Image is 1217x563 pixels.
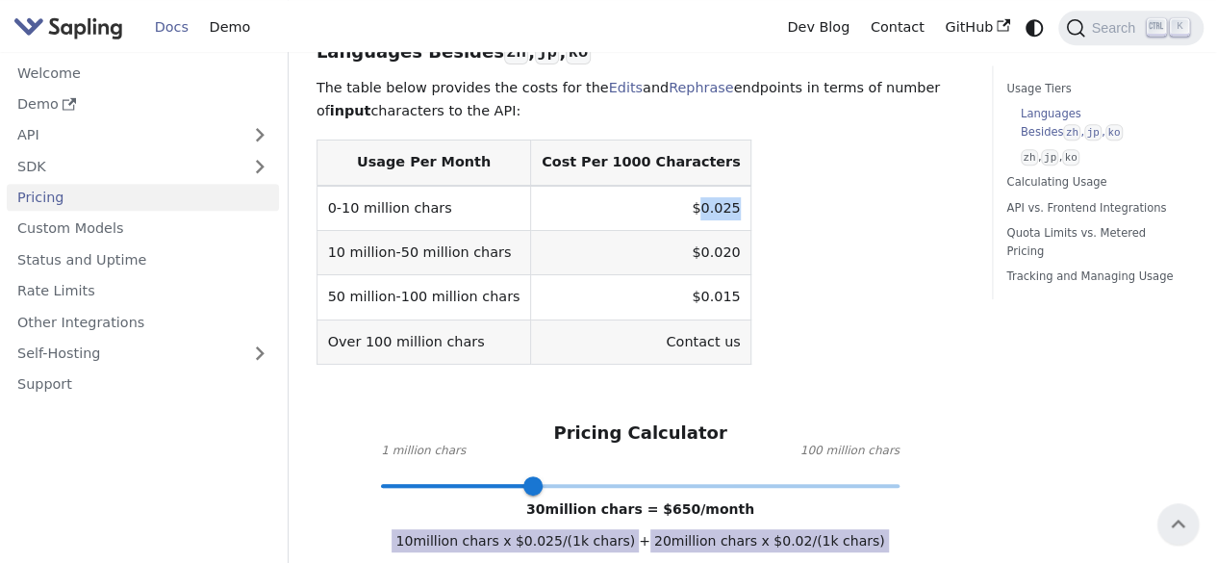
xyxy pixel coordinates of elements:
h3: Pricing Calculator [553,422,726,445]
p: The table below provides the costs for the and endpoints in terms of number of characters to the ... [317,77,964,123]
td: Contact us [531,320,751,364]
td: $0.025 [531,186,751,231]
a: API [7,121,241,149]
a: Demo [199,13,261,42]
a: Self-Hosting [7,340,279,368]
a: Docs [144,13,199,42]
a: Sapling.ai [13,13,130,41]
button: Switch between dark and light mode (currently system mode) [1021,13,1049,41]
td: $0.020 [531,231,751,275]
a: Status and Uptime [7,245,279,273]
img: Sapling.ai [13,13,123,41]
span: 10 million chars x $ 0.025 /(1k chars) [392,529,639,552]
code: jp [1084,124,1102,141]
td: Over 100 million chars [317,320,530,364]
a: Support [7,371,279,398]
td: 50 million-100 million chars [317,275,530,320]
a: Contact [860,13,935,42]
code: zh [1063,124,1080,141]
a: Custom Models [7,215,279,243]
a: Quota Limits vs. Metered Pricing [1006,224,1182,261]
a: GitHub [934,13,1020,42]
code: jp [1041,149,1058,166]
a: Dev Blog [776,13,859,42]
button: Expand sidebar category 'API' [241,121,279,149]
a: Other Integrations [7,308,279,336]
a: zh,jp,ko [1021,148,1176,166]
code: zh [504,41,528,64]
a: SDK [7,152,241,180]
a: Welcome [7,59,279,87]
h3: Languages Besides , , [317,41,964,64]
a: Pricing [7,184,279,212]
a: Rephrase [669,80,734,95]
button: Expand sidebar category 'SDK' [241,152,279,180]
td: $0.015 [531,275,751,320]
strong: input [330,103,371,118]
span: Search [1085,20,1147,36]
th: Cost Per 1000 Characters [531,141,751,186]
kbd: K [1170,18,1189,36]
span: 1 million chars [381,442,466,461]
td: 0-10 million chars [317,186,530,231]
code: ko [566,41,590,64]
code: ko [1062,149,1079,166]
a: Calculating Usage [1006,173,1182,192]
a: Demo [7,90,279,118]
span: 20 million chars x $ 0.02 /(1k chars) [650,529,889,552]
span: + [639,533,650,549]
a: Usage Tiers [1006,80,1182,98]
code: ko [1105,124,1123,141]
a: Languages Besideszh,jp,ko [1021,105,1176,141]
code: zh [1021,149,1038,166]
a: API vs. Frontend Integrations [1006,199,1182,218]
code: jp [535,41,559,64]
td: 10 million-50 million chars [317,231,530,275]
span: 100 million chars [800,442,900,461]
button: Search (Ctrl+K) [1058,11,1203,45]
a: Tracking and Managing Usage [1006,268,1182,286]
th: Usage Per Month [317,141,530,186]
a: Edits [609,80,643,95]
button: Scroll back to top [1157,503,1199,545]
span: 30 million chars = $ 650 /month [526,501,754,517]
a: Rate Limits [7,277,279,305]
